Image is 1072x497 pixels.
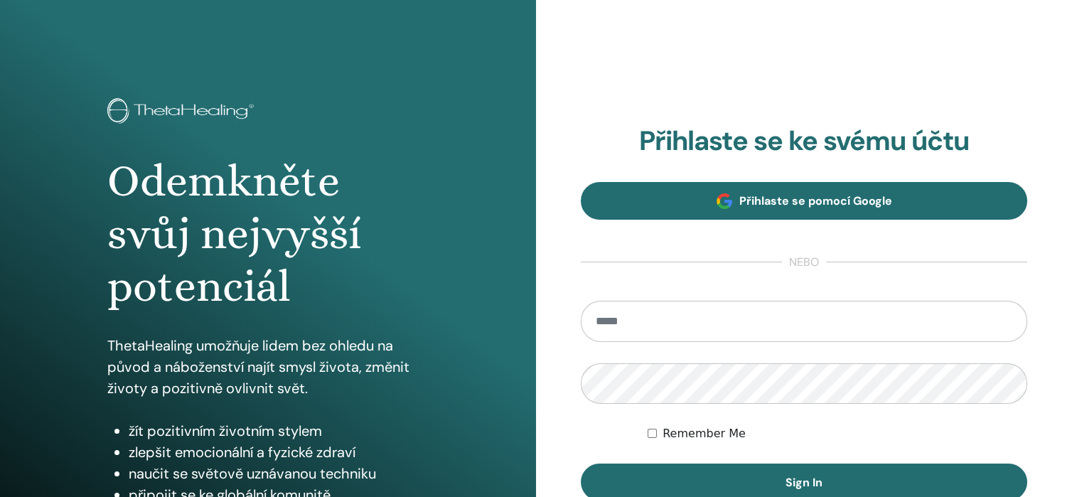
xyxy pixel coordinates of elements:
li: žít pozitivním životním stylem [129,420,429,442]
li: zlepšit emocionální a fyzické zdraví [129,442,429,463]
div: Keep me authenticated indefinitely or until I manually logout [648,425,1027,442]
h1: Odemkněte svůj nejvyšší potenciál [107,155,429,314]
li: naučit se světově uznávanou techniku [129,463,429,484]
label: Remember Me [663,425,746,442]
span: Sign In [786,475,822,490]
span: nebo [782,254,826,271]
a: Přihlaste se pomocí Google [581,182,1027,220]
h2: Přihlaste se ke svému účtu [581,125,1027,158]
p: ThetaHealing umožňuje lidem bez ohledu na původ a náboženství najít smysl života, změnit životy a... [107,335,429,399]
span: Přihlaste se pomocí Google [739,193,892,208]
